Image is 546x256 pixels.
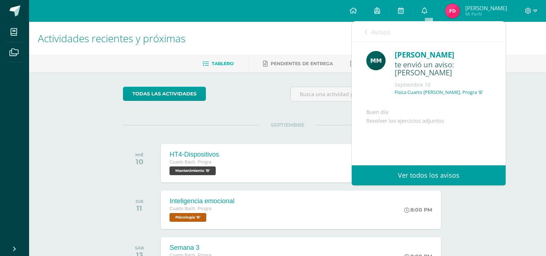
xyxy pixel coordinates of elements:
[271,61,333,66] span: Pendientes de entrega
[135,157,144,166] div: 10
[395,60,491,78] div: te envió un aviso: Ejercicio
[465,11,507,17] span: Mi Perfil
[170,206,211,211] span: Cuarto Bach. Progra
[170,213,206,222] span: Psicología 'B'
[395,49,491,60] div: [PERSON_NAME]
[135,245,144,251] div: SÁB
[445,4,460,18] img: 827ba0692ad3f9e3e06b218015520ef4.png
[170,244,220,252] div: Semana 3
[404,206,432,213] div: 8:00 PM
[170,159,211,165] span: Cuarto Bach. Progra
[291,87,452,101] input: Busca una actividad próxima aquí...
[259,122,316,128] span: SEPTIEMBRE
[170,151,219,158] div: HT4-Dispositivos
[366,51,386,70] img: ea0e1a9c59ed4b58333b589e14889882.png
[170,166,216,175] span: Mantenimiento 'B'
[263,58,333,70] a: Pendientes de entrega
[203,58,234,70] a: Tablero
[135,199,144,204] div: JUE
[350,58,390,70] a: Entregadas
[395,81,491,88] div: Septiembre 10
[123,87,206,101] a: todas las Actividades
[465,4,507,12] span: [PERSON_NAME]
[366,108,491,202] div: Buen día Resolver los ejercicios adjuntos
[135,204,144,213] div: 11
[212,61,234,66] span: Tablero
[135,152,144,157] div: MIÉ
[395,89,483,95] p: Fisica Cuarto [PERSON_NAME]. Progra 'B'
[38,31,186,45] span: Actividades recientes y próximas
[352,165,506,185] a: Ver todos los avisos
[170,197,234,205] div: Inteligencia emocional
[371,28,391,36] span: Avisos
